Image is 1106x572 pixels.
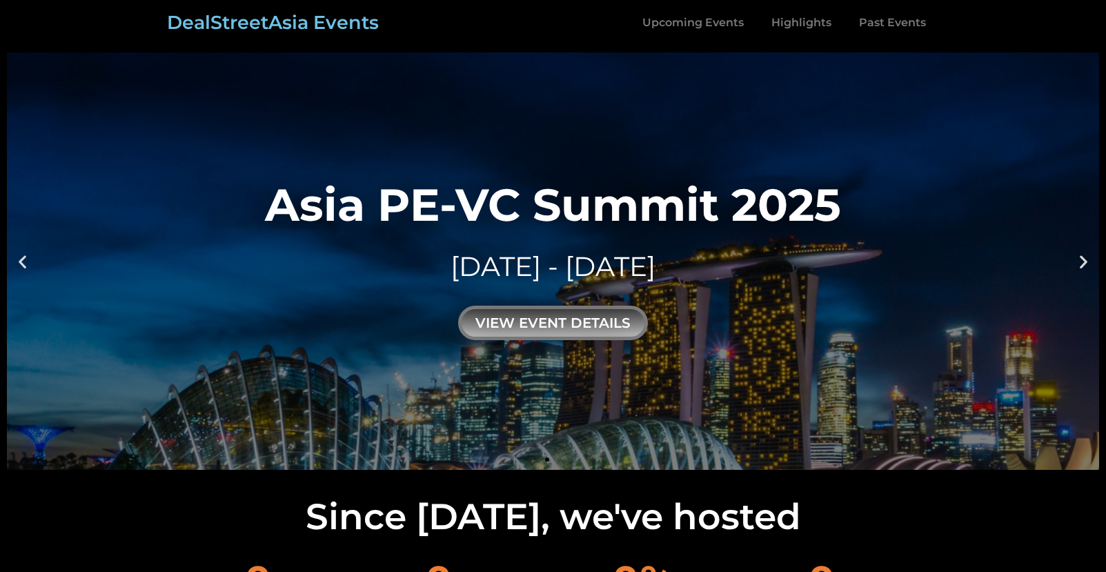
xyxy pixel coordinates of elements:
[14,253,31,270] div: Previous slide
[265,182,841,227] div: Asia PE-VC Summit 2025
[167,11,379,34] a: DealStreetAsia Events
[265,248,841,286] div: [DATE] - [DATE]
[7,52,1099,470] a: Asia PE-VC Summit 2025[DATE] - [DATE]view event details
[758,7,845,39] a: Highlights
[545,457,549,462] span: Go to slide 1
[1075,253,1092,270] div: Next slide
[629,7,758,39] a: Upcoming Events
[557,457,562,462] span: Go to slide 2
[845,7,940,39] a: Past Events
[7,499,1099,535] h2: Since [DATE], we've hosted
[458,306,648,340] div: view event details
